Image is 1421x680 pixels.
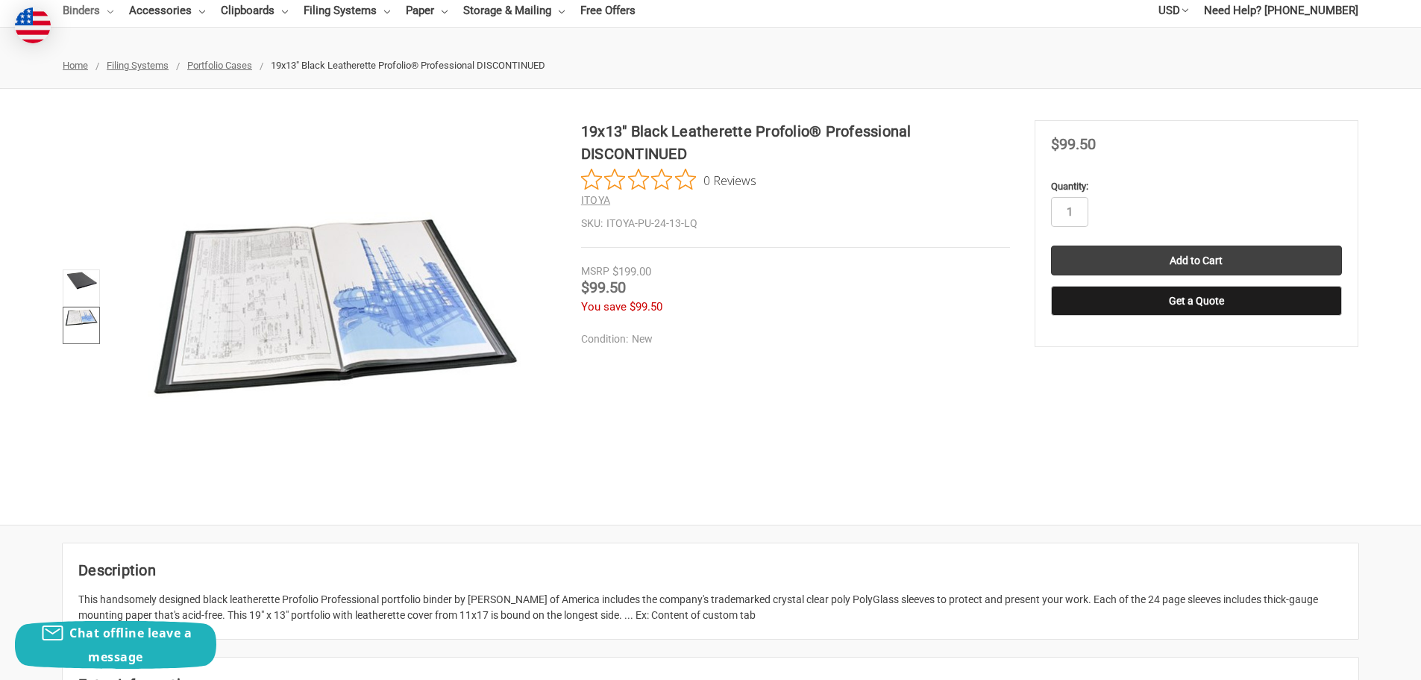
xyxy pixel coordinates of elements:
span: $99.50 [1051,135,1096,153]
h2: Description [78,559,1343,581]
button: Chat offline leave a message [15,621,216,669]
a: Portfolio Cases [187,60,252,71]
span: You save [581,300,627,314]
span: $99.50 [581,278,626,296]
img: duty and tax information for United States [15,7,51,43]
span: $199.00 [612,265,651,278]
button: Rated 0 out of 5 stars from 0 reviews. Jump to reviews. [581,169,756,191]
img: 19x13" Black Leatherette Profolio® Professional DISCONTINUED [65,272,98,290]
span: $99.50 [630,300,662,314]
iframe: Google Customer Reviews [1298,640,1421,680]
img: 19x13" Black Leatherette Profolio® Professional DISCONTINUED [148,212,521,402]
div: MSRP [581,263,609,279]
button: Get a Quote [1051,286,1342,316]
a: Filing Systems [107,60,169,71]
h1: 19x13" Black Leatherette Profolio® Professional DISCONTINUED [581,120,1010,165]
a: Home [63,60,88,71]
div: This handsomely designed black leatherette Profolio Professional portfolio binder by [PERSON_NAME... [78,592,1343,623]
dt: Condition: [581,331,628,347]
input: Add to Cart [1051,246,1342,275]
dt: SKU: [581,216,603,231]
dd: New [581,331,1003,347]
span: 0 Reviews [703,169,756,191]
img: 19x13" Black Leatherette Profolio® Professional DISCONTINUED [65,309,98,326]
span: 19x13" Black Leatherette Profolio® Professional DISCONTINUED [271,60,545,71]
label: Quantity: [1051,179,1342,194]
dd: ITOYA-PU-24-13-LQ [581,216,1010,231]
a: ITOYA [581,194,610,206]
span: Chat offline leave a message [69,625,192,665]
